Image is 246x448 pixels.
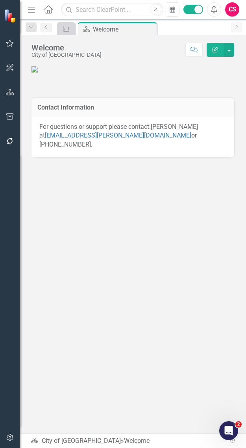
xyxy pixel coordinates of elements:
[37,104,228,111] h3: Contact Information
[61,3,163,17] input: Search ClearPoint...
[39,123,198,149] span: [PERSON_NAME] at or [PHONE_NUMBER].
[39,123,226,150] p: For questions or support please contact:
[93,24,155,34] div: Welcome
[225,2,239,17] button: CS
[219,421,238,440] iframe: Intercom live chat
[124,437,150,444] div: Welcome
[42,437,121,444] a: City of [GEOGRAPHIC_DATA]
[31,52,102,58] div: City of [GEOGRAPHIC_DATA]
[45,132,191,139] a: [EMAIL_ADDRESS][PERSON_NAME][DOMAIN_NAME]
[235,421,242,428] span: 2
[31,43,102,52] div: Welcome
[31,66,38,72] img: Strategic%20Priorities_FINAL%20June%2016%20-%20Page%201.jpg
[4,9,18,23] img: ClearPoint Strategy
[31,437,227,446] div: »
